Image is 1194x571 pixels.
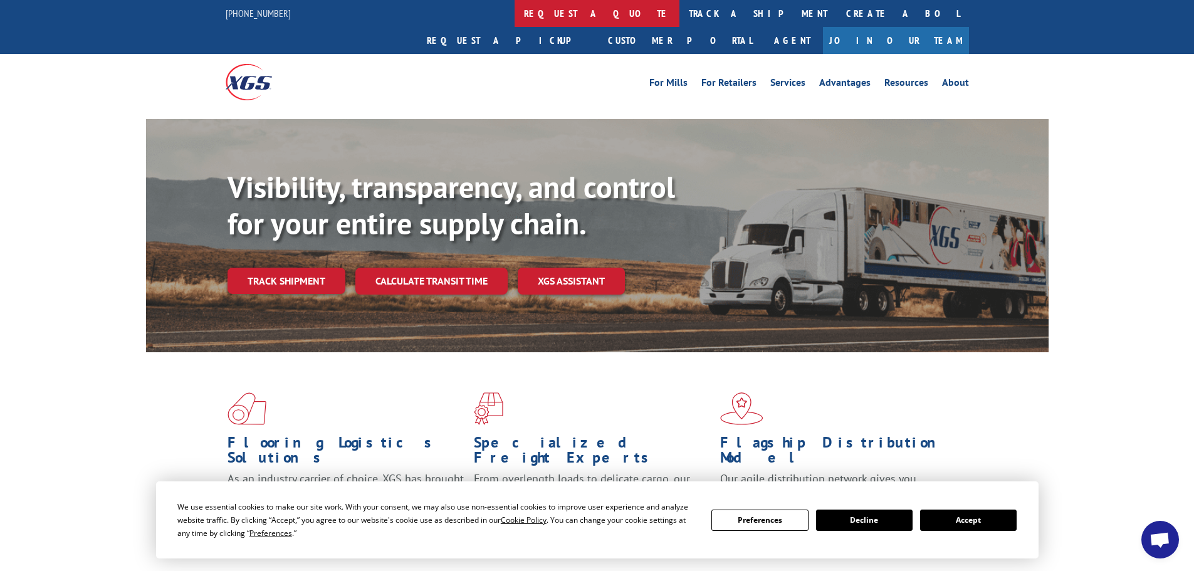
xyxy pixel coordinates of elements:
a: Track shipment [228,268,345,294]
img: xgs-icon-flagship-distribution-model-red [720,392,763,425]
a: [PHONE_NUMBER] [226,7,291,19]
button: Accept [920,510,1017,531]
a: Resources [884,78,928,92]
button: Decline [816,510,913,531]
h1: Flagship Distribution Model [720,435,957,471]
span: Cookie Policy [501,515,547,525]
h1: Specialized Freight Experts [474,435,711,471]
button: Preferences [711,510,808,531]
img: xgs-icon-focused-on-flooring-red [474,392,503,425]
span: Our agile distribution network gives you nationwide inventory management on demand. [720,471,951,501]
div: We use essential cookies to make our site work. With your consent, we may also use non-essential ... [177,500,696,540]
div: Open chat [1141,521,1179,558]
span: As an industry carrier of choice, XGS has brought innovation and dedication to flooring logistics... [228,471,464,516]
a: About [942,78,969,92]
a: Request a pickup [417,27,599,54]
a: Advantages [819,78,871,92]
a: XGS ASSISTANT [518,268,625,295]
span: Preferences [249,528,292,538]
img: xgs-icon-total-supply-chain-intelligence-red [228,392,266,425]
a: Customer Portal [599,27,762,54]
b: Visibility, transparency, and control for your entire supply chain. [228,167,675,243]
a: For Mills [649,78,688,92]
a: For Retailers [701,78,757,92]
a: Calculate transit time [355,268,508,295]
a: Join Our Team [823,27,969,54]
p: From overlength loads to delicate cargo, our experienced staff knows the best way to move your fr... [474,471,711,527]
a: Services [770,78,805,92]
h1: Flooring Logistics Solutions [228,435,464,471]
div: Cookie Consent Prompt [156,481,1039,558]
a: Agent [762,27,823,54]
